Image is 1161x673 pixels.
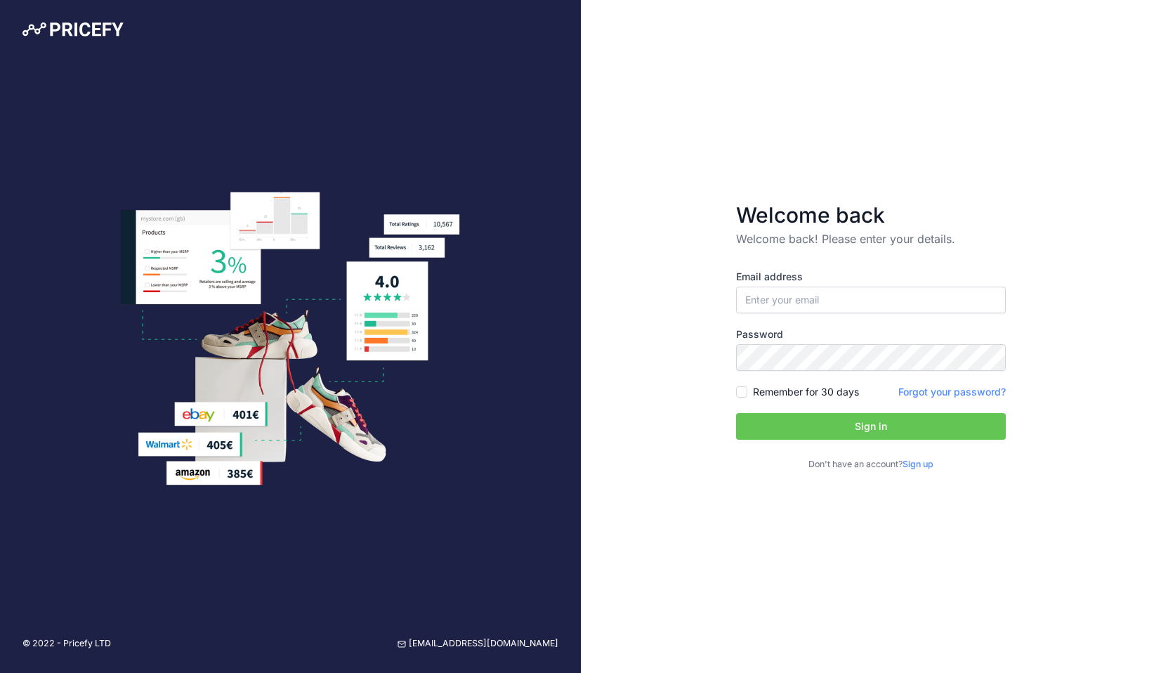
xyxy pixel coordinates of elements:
[753,385,859,399] label: Remember for 30 days
[736,413,1006,440] button: Sign in
[398,637,558,651] a: [EMAIL_ADDRESS][DOMAIN_NAME]
[736,458,1006,471] p: Don't have an account?
[903,459,933,469] a: Sign up
[736,230,1006,247] p: Welcome back! Please enter your details.
[736,270,1006,284] label: Email address
[736,287,1006,313] input: Enter your email
[736,202,1006,228] h3: Welcome back
[22,22,124,37] img: Pricefy
[898,386,1006,398] a: Forgot your password?
[736,327,1006,341] label: Password
[22,637,111,651] p: © 2022 - Pricefy LTD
